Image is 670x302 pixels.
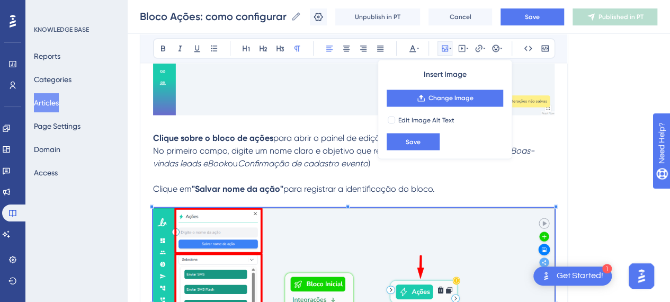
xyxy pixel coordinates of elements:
[406,137,421,146] span: Save
[34,47,60,66] button: Reports
[573,8,657,25] button: Published in PT
[25,3,66,15] span: Need Help?
[398,116,454,124] span: Edit Image Alt Text
[34,140,60,159] button: Domain
[557,270,603,282] div: Get Started!
[598,13,644,21] span: Published in PT
[602,264,612,273] div: 1
[34,70,72,89] button: Categories
[540,270,552,282] img: launcher-image-alternative-text
[525,13,540,21] span: Save
[192,183,283,193] strong: "Salvar nome da ação"
[34,93,59,112] button: Articles
[387,133,440,150] button: Save
[34,25,89,34] div: KNOWLEDGE BASE
[424,68,467,81] span: Insert Image
[387,90,503,106] button: Change Image
[228,158,238,168] span: ou
[153,145,511,155] span: No primeiro campo, digite um nome claro e objetivo que resuma o propósito do disparo (ex.:
[428,94,474,102] span: Change Image
[273,132,506,143] span: para abrir o painel de edição localizado à esquerda da tela.
[34,117,81,136] button: Page Settings
[450,13,471,21] span: Cancel
[34,163,58,182] button: Access
[153,132,273,143] strong: Clique sobre o bloco de ações
[368,158,370,168] span: )
[626,260,657,292] iframe: UserGuiding AI Assistant Launcher
[428,8,492,25] button: Cancel
[153,183,192,193] span: Clique em
[501,8,564,25] button: Save
[533,267,612,286] div: Open Get Started! checklist, remaining modules: 1
[140,9,287,24] input: Article Name
[335,8,420,25] button: Unpublish in PT
[283,183,435,193] span: para registrar a identificação do bloco.
[355,13,400,21] span: Unpublish in PT
[238,158,368,168] em: Confirmação de cadastro evento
